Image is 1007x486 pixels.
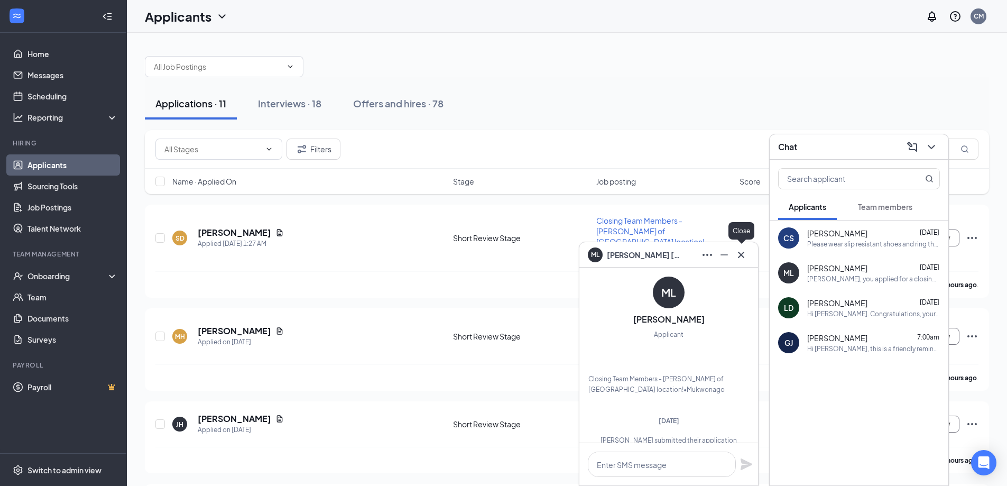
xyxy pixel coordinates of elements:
a: Talent Network [27,218,118,239]
span: [DATE] [920,298,939,306]
svg: ComposeMessage [906,141,919,153]
button: Minimize [716,246,733,263]
svg: ChevronDown [265,145,273,153]
h3: Chat [778,141,797,153]
div: Short Review Stage [453,331,590,342]
svg: Minimize [718,249,731,261]
svg: QuestionInfo [949,10,962,23]
svg: ChevronDown [925,141,938,153]
svg: ChevronDown [286,62,294,71]
svg: Document [275,228,284,237]
svg: WorkstreamLogo [12,11,22,21]
div: Applied on [DATE] [198,425,284,435]
div: Open Intercom Messenger [971,450,996,475]
div: ML [661,285,676,300]
svg: UserCheck [13,271,23,281]
h5: [PERSON_NAME] [198,413,271,425]
span: [PERSON_NAME] [807,228,867,239]
div: Hiring [13,139,116,148]
div: SD [175,234,184,243]
svg: Document [275,327,284,335]
span: [DATE] [920,228,939,236]
span: Job posting [596,176,636,187]
div: Please wear slip resistant shoes and ring the back doorbell when you come by the back door. [807,240,940,249]
a: Team [27,287,118,308]
svg: Ellipses [966,232,978,244]
svg: Filter [295,143,308,155]
svg: Settings [13,465,23,475]
a: Scheduling [27,86,118,107]
div: Switch to admin view [27,465,101,475]
div: Interviews · 18 [258,97,321,110]
b: 14 hours ago [938,374,977,382]
button: Ellipses [699,246,716,263]
span: [PERSON_NAME] [PERSON_NAME] [607,249,681,261]
div: Hi [PERSON_NAME]. Congratulations, your meeting with [PERSON_NAME] for Opening Team Member at [GE... [807,309,940,318]
div: Short Review Stage [453,419,590,429]
div: [PERSON_NAME], you applied for a closing team member position, but can only work until 9 pm. We h... [807,274,940,283]
div: JH [176,420,183,429]
div: Team Management [13,250,116,259]
div: Onboarding [27,271,109,281]
div: Hi [PERSON_NAME], this is a friendly reminder. Your meeting with [PERSON_NAME] for Janitorial Ass... [807,344,940,353]
a: Job Postings [27,197,118,218]
svg: Analysis [13,112,23,123]
svg: Ellipses [966,418,978,430]
a: Home [27,43,118,65]
a: PayrollCrown [27,377,118,398]
input: All Job Postings [154,61,282,72]
div: Offers and hires · 78 [353,97,444,110]
div: CS [783,233,794,243]
span: Name · Applied On [172,176,236,187]
button: ComposeMessage [904,139,921,155]
span: Closing Team Members - [PERSON_NAME] of [GEOGRAPHIC_DATA] location! [596,216,705,246]
div: Applied on [DATE] [198,337,284,347]
div: Reporting [27,112,118,123]
svg: Notifications [926,10,938,23]
a: Sourcing Tools [27,176,118,197]
svg: ChevronDown [216,10,228,23]
div: MH [175,332,185,341]
svg: Document [275,415,284,423]
span: Score [740,176,761,187]
div: ML [783,268,794,278]
b: 6 hours ago [942,281,977,289]
a: Surveys [27,329,118,350]
h5: [PERSON_NAME] [198,227,271,239]
h5: [PERSON_NAME] [198,325,271,337]
div: Applications · 11 [155,97,226,110]
div: Applicant [654,329,683,340]
b: 15 hours ago [938,456,977,464]
a: Documents [27,308,118,329]
input: Search applicant [779,169,904,189]
h1: Applicants [145,7,211,25]
svg: Plane [740,458,753,471]
div: Closing Team Members - [PERSON_NAME] of [GEOGRAPHIC_DATA] location! • Mukwonago [588,374,749,395]
button: ChevronDown [923,139,940,155]
h3: [PERSON_NAME] [633,314,705,325]
span: 7:00am [917,333,939,341]
a: Applicants [27,154,118,176]
input: All Stages [164,143,261,155]
span: Team members [858,202,912,212]
div: Short Review Stage [453,233,590,243]
svg: MagnifyingGlass [960,145,969,153]
span: [PERSON_NAME] [807,333,867,343]
svg: Collapse [102,11,113,22]
div: GJ [784,337,793,348]
div: CM [974,12,984,21]
span: Applicants [789,202,826,212]
span: [PERSON_NAME] [807,298,867,308]
svg: Cross [735,249,747,261]
span: [PERSON_NAME] [807,263,867,273]
svg: Ellipses [701,249,714,261]
div: Close [728,222,754,240]
div: Payroll [13,361,116,370]
svg: Ellipses [966,330,978,343]
span: [DATE] [920,263,939,271]
button: Cross [733,246,750,263]
svg: MagnifyingGlass [925,175,934,183]
div: [PERSON_NAME] submitted their application [588,436,749,445]
span: Stage [453,176,474,187]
